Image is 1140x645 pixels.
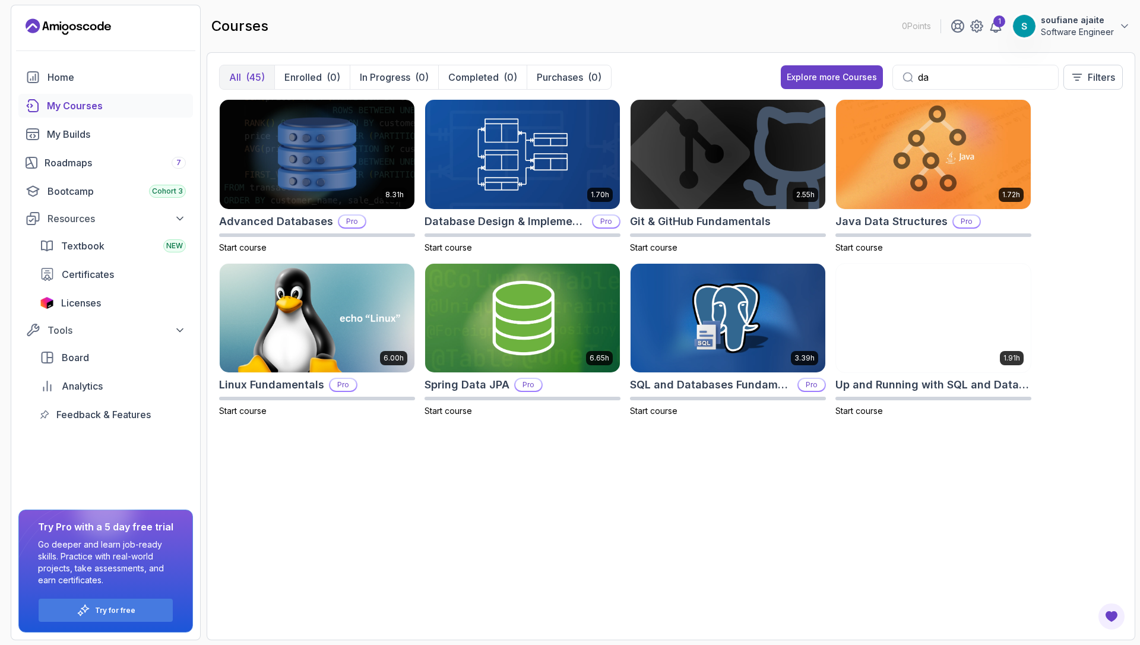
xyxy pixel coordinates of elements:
[993,15,1005,27] div: 1
[835,377,1031,393] h2: Up and Running with SQL and Databases
[47,211,186,226] div: Resources
[590,353,609,363] p: 6.65h
[152,186,183,196] span: Cohort 3
[246,70,265,84] div: (45)
[56,407,151,422] span: Feedback & Features
[18,65,193,89] a: home
[33,291,193,315] a: licenses
[220,65,274,89] button: All(45)
[1012,14,1130,38] button: user profile imagesoufiane ajaiteSoftware Engineer
[61,296,101,310] span: Licenses
[26,17,111,36] a: Landing page
[781,65,883,89] button: Explore more Courses
[425,264,620,373] img: Spring Data JPA card
[799,379,825,391] p: Pro
[537,70,583,84] p: Purchases
[630,242,677,252] span: Start course
[18,208,193,229] button: Resources
[918,70,1049,84] input: Search...
[45,156,186,170] div: Roadmaps
[211,17,268,36] h2: courses
[47,99,186,113] div: My Courses
[593,216,619,227] p: Pro
[630,213,771,230] h2: Git & GitHub Fundamentals
[835,406,883,416] span: Start course
[515,379,541,391] p: Pro
[591,190,609,200] p: 1.70h
[219,406,267,416] span: Start course
[220,264,414,373] img: Linux Fundamentals card
[18,122,193,146] a: builds
[836,264,1031,373] img: Up and Running with SQL and Databases card
[425,377,509,393] h2: Spring Data JPA
[835,213,948,230] h2: Java Data Structures
[18,179,193,203] a: bootcamp
[1003,353,1020,363] p: 1.91h
[229,70,241,84] p: All
[1041,26,1114,38] p: Software Engineer
[796,190,815,200] p: 2.55h
[33,234,193,258] a: textbook
[360,70,410,84] p: In Progress
[219,377,324,393] h2: Linux Fundamentals
[425,406,472,416] span: Start course
[425,213,587,230] h2: Database Design & Implementation
[1097,602,1126,631] button: Open Feedback Button
[631,100,825,209] img: Git & GitHub Fundamentals card
[527,65,611,89] button: Purchases(0)
[62,379,103,393] span: Analytics
[33,403,193,426] a: feedback
[350,65,438,89] button: In Progress(0)
[33,346,193,369] a: board
[18,320,193,341] button: Tools
[425,100,620,209] img: Database Design & Implementation card
[219,213,333,230] h2: Advanced Databases
[18,94,193,118] a: courses
[794,353,815,363] p: 3.39h
[327,70,340,84] div: (0)
[588,70,601,84] div: (0)
[438,65,527,89] button: Completed(0)
[415,70,429,84] div: (0)
[1088,70,1115,84] p: Filters
[274,65,350,89] button: Enrolled(0)
[176,158,181,167] span: 7
[630,377,793,393] h2: SQL and Databases Fundamentals
[219,242,267,252] span: Start course
[631,264,825,373] img: SQL and Databases Fundamentals card
[166,241,183,251] span: NEW
[47,184,186,198] div: Bootcamp
[40,297,54,309] img: jetbrains icon
[33,263,193,286] a: certificates
[836,100,1031,209] img: Java Data Structures card
[503,70,517,84] div: (0)
[1002,190,1020,200] p: 1.72h
[989,19,1003,33] a: 1
[284,70,322,84] p: Enrolled
[385,190,404,200] p: 8.31h
[47,70,186,84] div: Home
[902,20,931,32] p: 0 Points
[339,216,365,227] p: Pro
[1063,65,1123,90] button: Filters
[95,606,135,615] a: Try for free
[220,100,414,209] img: Advanced Databases card
[954,216,980,227] p: Pro
[630,406,677,416] span: Start course
[330,379,356,391] p: Pro
[61,239,104,253] span: Textbook
[448,70,499,84] p: Completed
[38,539,173,586] p: Go deeper and learn job-ready skills. Practice with real-world projects, take assessments, and ea...
[1041,14,1114,26] p: soufiane ajaite
[1013,15,1035,37] img: user profile image
[62,267,114,282] span: Certificates
[47,127,186,141] div: My Builds
[38,598,173,622] button: Try for free
[18,151,193,175] a: roadmaps
[62,350,89,365] span: Board
[787,71,877,83] div: Explore more Courses
[47,323,186,337] div: Tools
[33,374,193,398] a: analytics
